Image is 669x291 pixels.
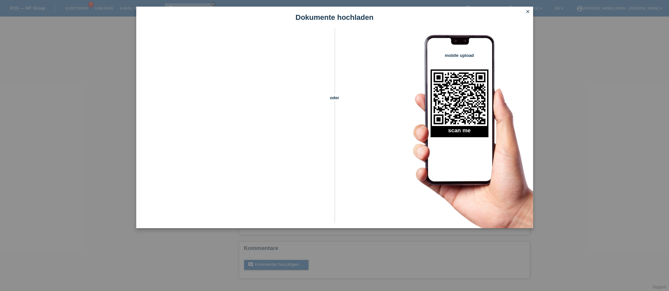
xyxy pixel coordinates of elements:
[431,53,488,58] h4: mobile upload
[523,8,532,16] a: close
[323,94,346,101] span: oder
[136,13,533,21] h1: Dokumente hochladen
[525,9,530,14] i: close
[431,127,488,137] h2: scan me
[146,45,323,210] iframe: Upload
